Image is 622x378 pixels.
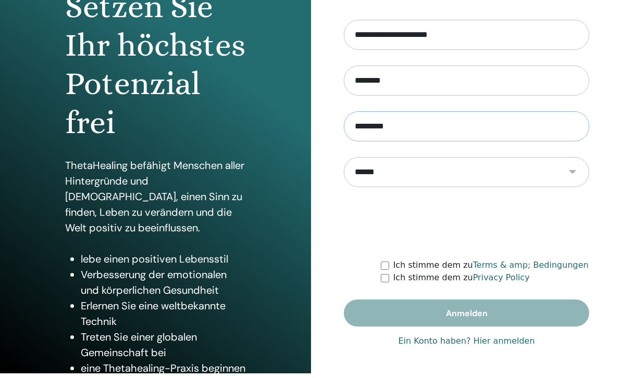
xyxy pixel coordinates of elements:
[81,269,246,301] li: Verbesserung der emotionalen und körperlichen Gesundheit
[65,160,246,238] p: ThetaHealing befähigt Menschen aller Hintergründe und [DEMOGRAPHIC_DATA], einen Sinn zu finden, L...
[473,263,589,272] a: Terms & amp; Bedingungen
[388,205,546,246] iframe: reCAPTCHA
[393,274,530,286] label: Ich stimme dem zu
[81,332,246,363] li: Treten Sie einer globalen Gemeinschaft bei
[393,262,589,274] label: Ich stimme dem zu
[398,337,534,350] a: Ein Konto haben? Hier anmelden
[81,254,246,269] li: lebe einen positiven Lebensstil
[473,275,530,285] a: Privacy Policy
[81,301,246,332] li: Erlernen Sie eine weltbekannte Technik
